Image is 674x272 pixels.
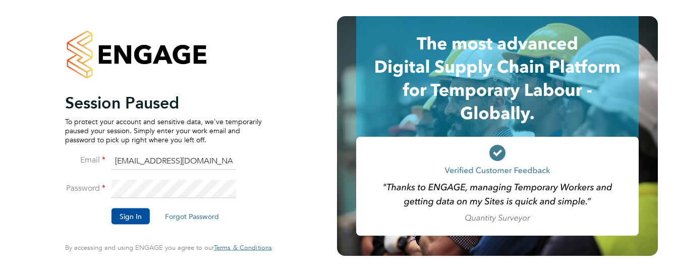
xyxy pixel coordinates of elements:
input: Enter your work email... [111,152,236,170]
span: Terms & Conditions [214,243,272,252]
span: By accessing and using ENGAGE you agree to our [65,243,272,252]
a: Terms & Conditions [214,244,272,252]
p: To protect your account and sensitive data, we've temporarily paused your session. Simply enter y... [65,117,262,144]
button: Sign In [111,208,150,225]
label: Email [65,155,105,166]
label: Password [65,183,105,194]
h2: Session Paused [65,92,262,113]
button: Forgot Password [157,208,227,225]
